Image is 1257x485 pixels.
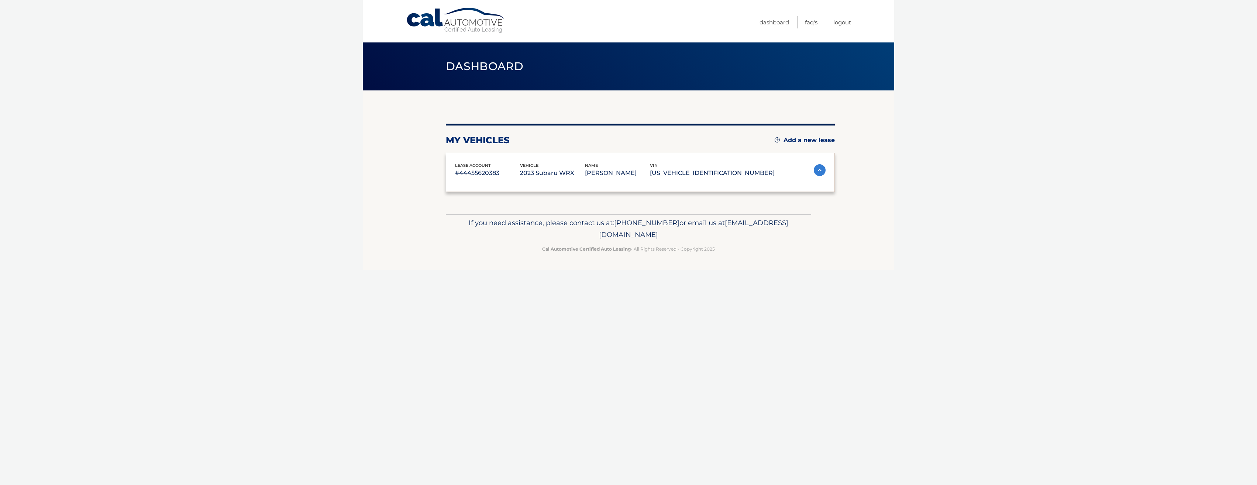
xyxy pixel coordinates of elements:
[814,164,826,176] img: accordion-active.svg
[775,137,835,144] a: Add a new lease
[455,163,491,168] span: lease account
[650,163,658,168] span: vin
[520,163,538,168] span: vehicle
[406,7,506,34] a: Cal Automotive
[805,16,817,28] a: FAQ's
[446,59,523,73] span: Dashboard
[585,163,598,168] span: name
[614,219,679,227] span: [PHONE_NUMBER]
[542,246,631,252] strong: Cal Automotive Certified Auto Leasing
[760,16,789,28] a: Dashboard
[833,16,851,28] a: Logout
[650,168,775,178] p: [US_VEHICLE_IDENTIFICATION_NUMBER]
[520,168,585,178] p: 2023 Subaru WRX
[446,135,510,146] h2: my vehicles
[451,245,806,253] p: - All Rights Reserved - Copyright 2025
[585,168,650,178] p: [PERSON_NAME]
[775,137,780,142] img: add.svg
[455,168,520,178] p: #44455620383
[451,217,806,241] p: If you need assistance, please contact us at: or email us at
